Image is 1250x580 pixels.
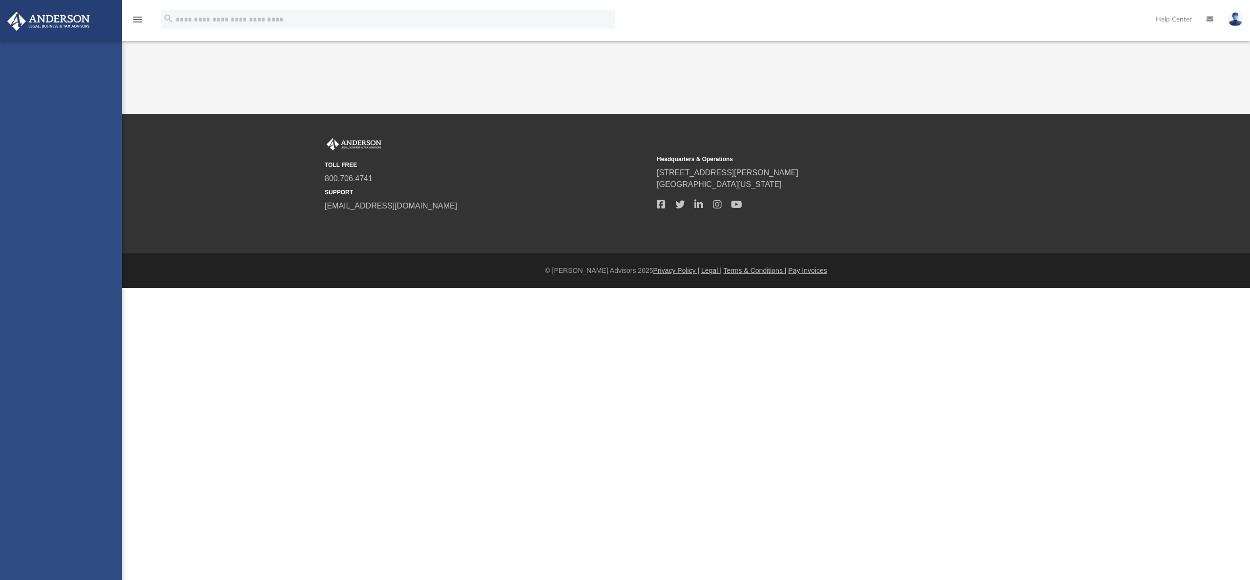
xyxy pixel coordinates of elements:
[657,155,982,164] small: Headquarters & Operations
[325,188,650,197] small: SUPPORT
[724,267,787,274] a: Terms & Conditions |
[653,267,700,274] a: Privacy Policy |
[788,267,827,274] a: Pay Invoices
[325,174,373,183] a: 800.706.4741
[1228,12,1243,26] img: User Pic
[325,202,457,210] a: [EMAIL_ADDRESS][DOMAIN_NAME]
[163,13,174,24] i: search
[132,19,144,25] a: menu
[4,12,93,31] img: Anderson Advisors Platinum Portal
[325,161,650,169] small: TOLL FREE
[325,138,383,151] img: Anderson Advisors Platinum Portal
[701,267,722,274] a: Legal |
[132,14,144,25] i: menu
[657,180,782,188] a: [GEOGRAPHIC_DATA][US_STATE]
[122,266,1250,276] div: © [PERSON_NAME] Advisors 2025
[657,168,798,177] a: [STREET_ADDRESS][PERSON_NAME]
